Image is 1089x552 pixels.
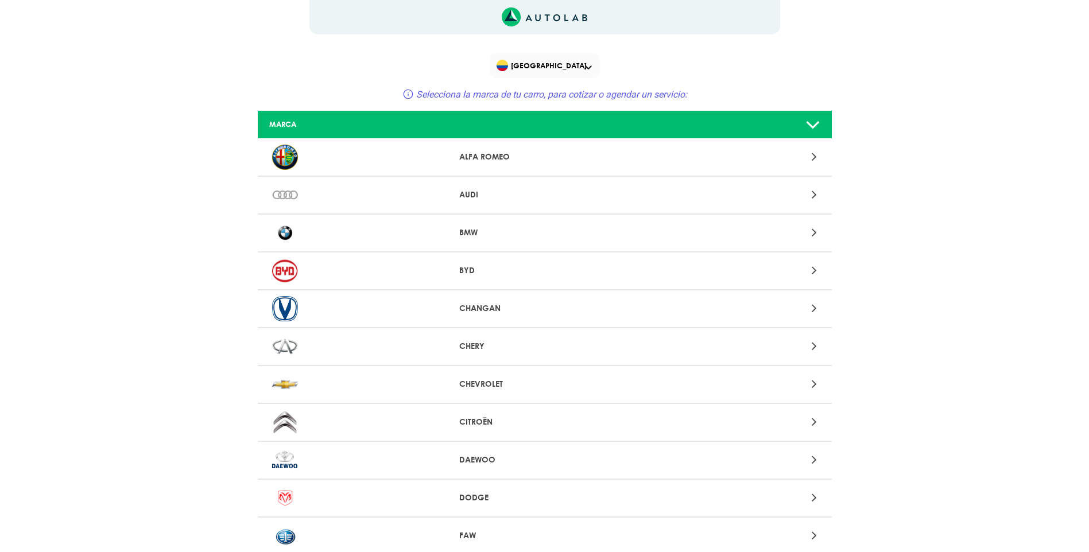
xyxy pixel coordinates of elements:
p: DAEWOO [459,454,630,466]
img: AUDI [272,182,298,208]
img: BMW [272,220,298,246]
p: BMW [459,227,630,239]
p: BYD [459,265,630,277]
div: MARCA [261,119,450,130]
img: Flag of COLOMBIA [497,60,508,71]
a: Link al sitio de autolab [502,11,587,22]
p: CHANGAN [459,302,630,314]
span: [GEOGRAPHIC_DATA] [497,57,595,73]
img: BYD [272,258,298,283]
span: Selecciona la marca de tu carro, para cotizar o agendar un servicio: [416,89,687,100]
img: ALFA ROMEO [272,145,298,170]
img: FAW [272,523,298,549]
p: CITROËN [459,416,630,428]
img: CHEVROLET [272,372,298,397]
div: Flag of COLOMBIA[GEOGRAPHIC_DATA] [490,53,600,78]
img: DODGE [272,485,298,511]
p: DODGE [459,492,630,504]
p: CHERY [459,340,630,352]
p: AUDI [459,189,630,201]
p: CHEVROLET [459,378,630,390]
a: MARCA [258,111,832,139]
img: CHERY [272,334,298,359]
img: CITROËN [272,410,298,435]
p: ALFA ROMEO [459,151,630,163]
img: DAEWOO [272,448,298,473]
p: FAW [459,530,630,542]
img: CHANGAN [272,296,298,321]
